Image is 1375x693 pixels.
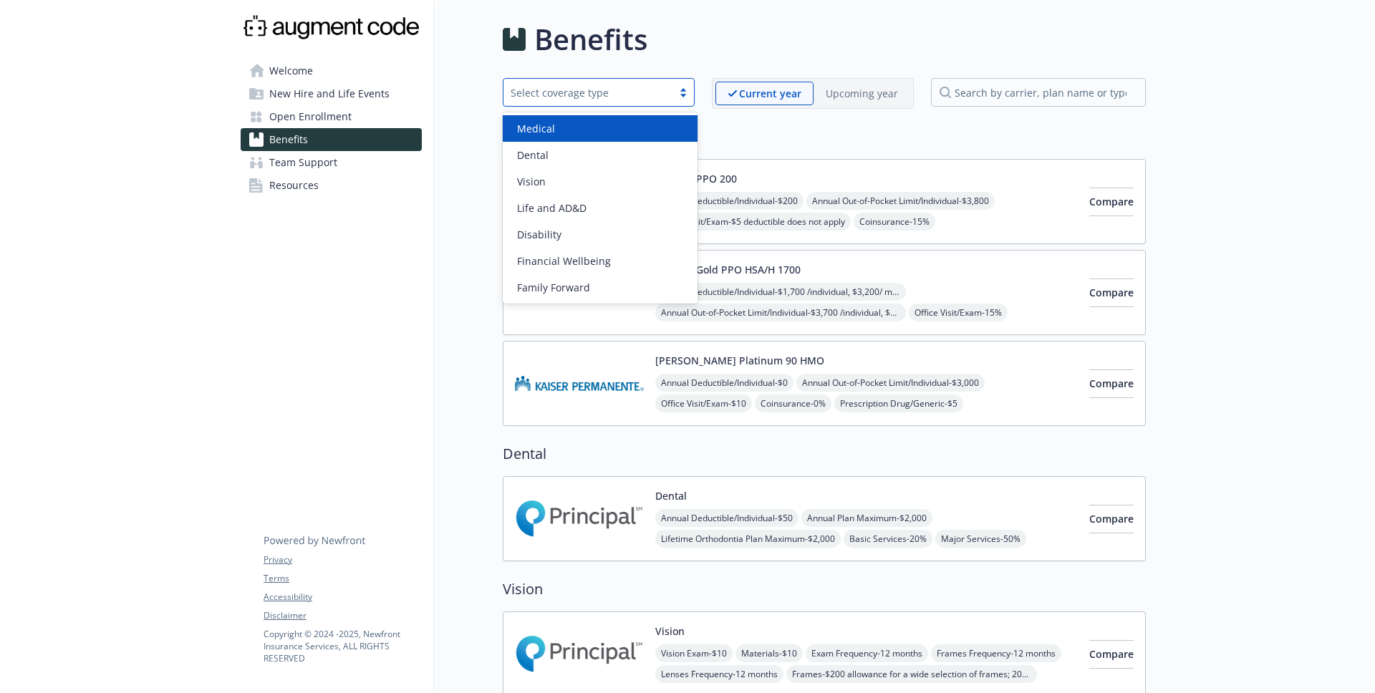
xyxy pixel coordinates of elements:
span: Major Services - 50% [935,530,1026,548]
span: Open Enrollment [269,105,352,128]
span: Compare [1089,512,1134,525]
span: Compare [1089,286,1134,299]
span: Welcome [269,59,313,82]
span: Vision Exam - $10 [655,644,733,662]
span: Annual Out-of-Pocket Limit/Individual - $3,000 [796,374,985,392]
span: Lenses Frequency - 12 months [655,665,783,683]
img: Principal Financial Group Inc carrier logo [515,488,644,549]
p: Current year [739,86,801,101]
span: Family Forward [517,280,590,295]
span: Dental [517,147,549,163]
span: Annual Deductible/Individual - $50 [655,509,799,527]
span: Compare [1089,647,1134,661]
span: Annual Deductible/Individual - $200 [655,192,804,210]
button: [PERSON_NAME] Platinum 90 HMO [655,353,824,368]
div: Select coverage type [511,85,665,100]
input: search by carrier, plan name or type [931,78,1146,107]
span: Compare [1089,195,1134,208]
button: Anthem Gold PPO HSA/H 1700 [655,262,801,277]
span: Frames Frequency - 12 months [931,644,1061,662]
span: Coinsurance - 0% [755,394,831,412]
a: Team Support [241,151,422,174]
span: Annual Plan Maximum - $2,000 [801,509,932,527]
a: Privacy [264,553,421,566]
h2: Dental [503,443,1146,465]
span: Financial Wellbeing [517,253,611,268]
span: Resources [269,174,319,197]
span: Lifetime Orthodontia Plan Maximum - $2,000 [655,530,841,548]
span: Basic Services - 20% [844,530,932,548]
img: Kaiser Permanente Insurance Company carrier logo [515,353,644,414]
button: Compare [1089,188,1134,216]
button: Compare [1089,505,1134,533]
button: Vision [655,624,685,639]
span: Annual Deductible/Individual - $1,700 /individual, $3,200/ member [655,283,906,301]
span: Annual Out-of-Pocket Limit/Individual - $3,700 /individual, $3,700/ member [655,304,906,321]
a: Benefits [241,128,422,151]
button: Dental [655,488,687,503]
a: New Hire and Life Events [241,82,422,105]
span: Life and AD&D [517,200,587,215]
h1: Benefits [534,18,647,61]
img: Principal Financial Group Inc carrier logo [515,624,644,684]
span: Compare [1089,377,1134,390]
span: Team Support [269,151,337,174]
a: Open Enrollment [241,105,422,128]
span: New Hire and Life Events [269,82,390,105]
p: Upcoming year [826,86,898,101]
span: Prescription Drug/Generic - $5 [834,394,963,412]
span: Frames - $200 allowance for a wide selection of frames; 20% off amount over allowance [786,665,1037,683]
button: Compare [1089,640,1134,669]
span: Annual Out-of-Pocket Limit/Individual - $3,800 [806,192,995,210]
span: Vision [517,174,546,189]
a: Resources [241,174,422,197]
span: Annual Deductible/Individual - $0 [655,374,793,392]
span: Office Visit/Exam - $10 [655,394,752,412]
span: Benefits [269,128,308,151]
span: Materials - $10 [735,644,803,662]
a: Disclaimer [264,609,421,622]
span: Disability [517,227,561,242]
a: Accessibility [264,591,421,604]
a: Welcome [241,59,422,82]
span: Exam Frequency - 12 months [806,644,928,662]
a: Terms [264,572,421,585]
h2: Medical [503,126,1146,147]
span: Office Visit/Exam - $5 deductible does not apply [655,213,851,231]
button: Compare [1089,369,1134,398]
p: Copyright © 2024 - 2025 , Newfront Insurance Services, ALL RIGHTS RESERVED [264,628,421,664]
span: Medical [517,121,555,136]
span: Office Visit/Exam - 15% [909,304,1008,321]
span: Coinsurance - 15% [854,213,935,231]
h2: Vision [503,578,1146,600]
button: Compare [1089,278,1134,307]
